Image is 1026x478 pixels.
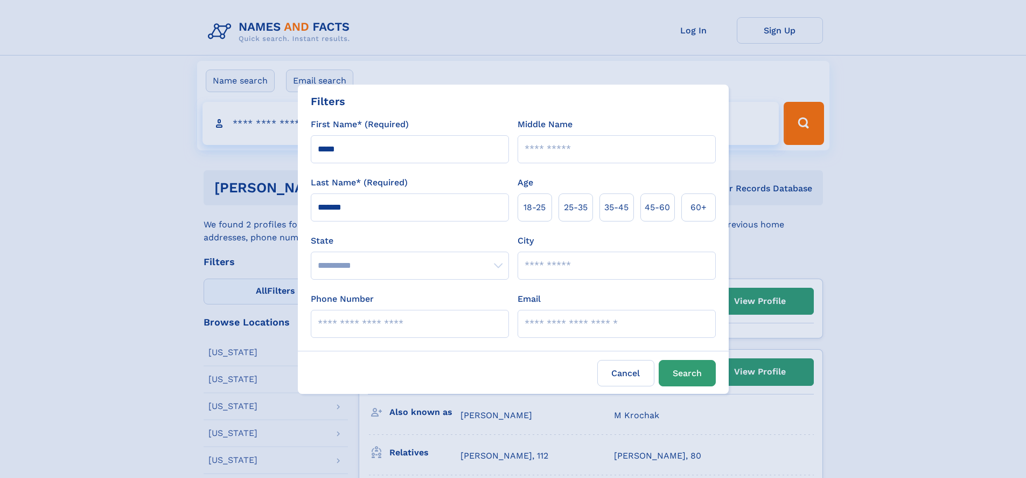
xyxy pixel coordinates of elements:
[564,201,588,214] span: 25‑35
[311,118,409,131] label: First Name* (Required)
[518,234,534,247] label: City
[518,176,533,189] label: Age
[597,360,654,386] label: Cancel
[659,360,716,386] button: Search
[518,293,541,306] label: Email
[311,176,408,189] label: Last Name* (Required)
[690,201,707,214] span: 60+
[524,201,546,214] span: 18‑25
[604,201,629,214] span: 35‑45
[645,201,670,214] span: 45‑60
[518,118,573,131] label: Middle Name
[311,234,509,247] label: State
[311,293,374,306] label: Phone Number
[311,93,345,109] div: Filters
